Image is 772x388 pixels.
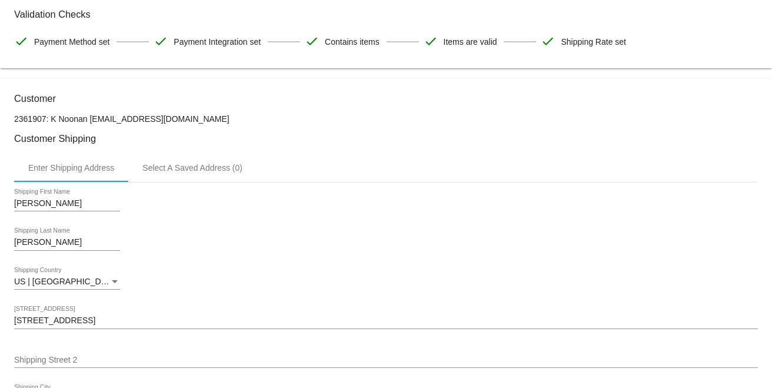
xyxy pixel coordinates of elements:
h3: Customer [14,93,758,104]
h3: Customer Shipping [14,133,758,144]
p: 2361907: K Noonan [EMAIL_ADDRESS][DOMAIN_NAME] [14,114,758,124]
span: Items are valid [444,29,497,54]
span: Shipping Rate set [561,29,626,54]
input: Shipping Street 2 [14,356,758,365]
span: Payment Integration set [174,29,261,54]
span: US | [GEOGRAPHIC_DATA] [14,277,118,286]
input: Shipping First Name [14,199,120,208]
mat-icon: check [305,34,319,48]
div: Select A Saved Address (0) [142,163,242,173]
div: Enter Shipping Address [28,163,114,173]
span: Contains items [325,29,380,54]
mat-select: Shipping Country [14,277,120,287]
h3: Validation Checks [14,9,758,20]
mat-icon: check [154,34,168,48]
span: Payment Method set [34,29,109,54]
mat-icon: check [424,34,438,48]
mat-icon: check [14,34,28,48]
input: Shipping Street 1 [14,316,758,326]
mat-icon: check [541,34,555,48]
input: Shipping Last Name [14,238,120,247]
